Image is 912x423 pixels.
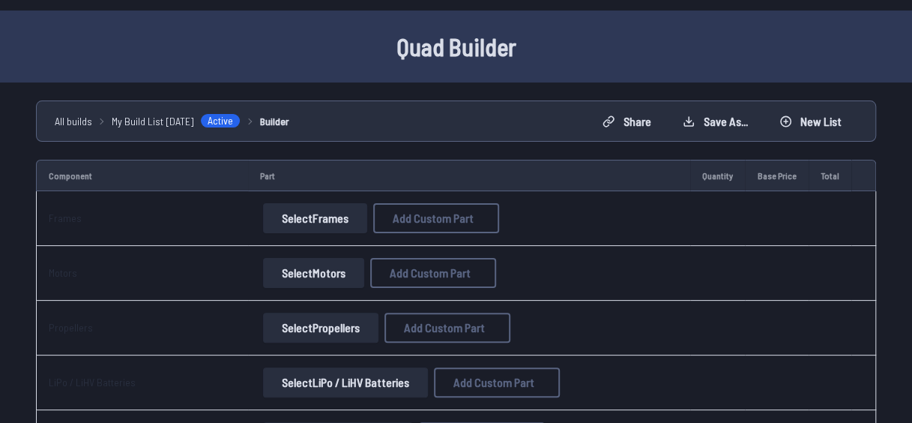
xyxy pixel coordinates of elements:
[112,113,194,129] span: My Build List [DATE]
[263,367,428,397] button: SelectLiPo / LiHV Batteries
[263,203,367,233] button: SelectFrames
[370,258,496,288] button: Add Custom Part
[263,313,378,343] button: SelectPropellers
[590,109,664,133] button: Share
[390,267,471,279] span: Add Custom Part
[112,113,241,129] a: My Build List [DATE]Active
[453,376,534,388] span: Add Custom Part
[49,321,93,334] a: Propellers
[263,258,364,288] button: SelectMotors
[767,109,854,133] button: New List
[260,258,367,288] a: SelectMotors
[200,113,241,128] span: Active
[55,113,92,129] a: All builds
[670,109,761,133] button: Save as...
[393,212,474,224] span: Add Custom Part
[260,203,370,233] a: SelectFrames
[373,203,499,233] button: Add Custom Part
[745,160,808,191] td: Base Price
[49,376,136,388] a: LiPo / LiHV Batteries
[36,160,248,191] td: Component
[404,322,485,334] span: Add Custom Part
[434,367,560,397] button: Add Custom Part
[384,313,510,343] button: Add Custom Part
[260,313,381,343] a: SelectPropellers
[809,160,851,191] td: Total
[49,266,77,279] a: Motors
[18,28,894,64] h1: Quad Builder
[248,160,690,191] td: Part
[690,160,745,191] td: Quantity
[260,367,431,397] a: SelectLiPo / LiHV Batteries
[49,211,82,224] a: Frames
[260,113,289,129] a: Builder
